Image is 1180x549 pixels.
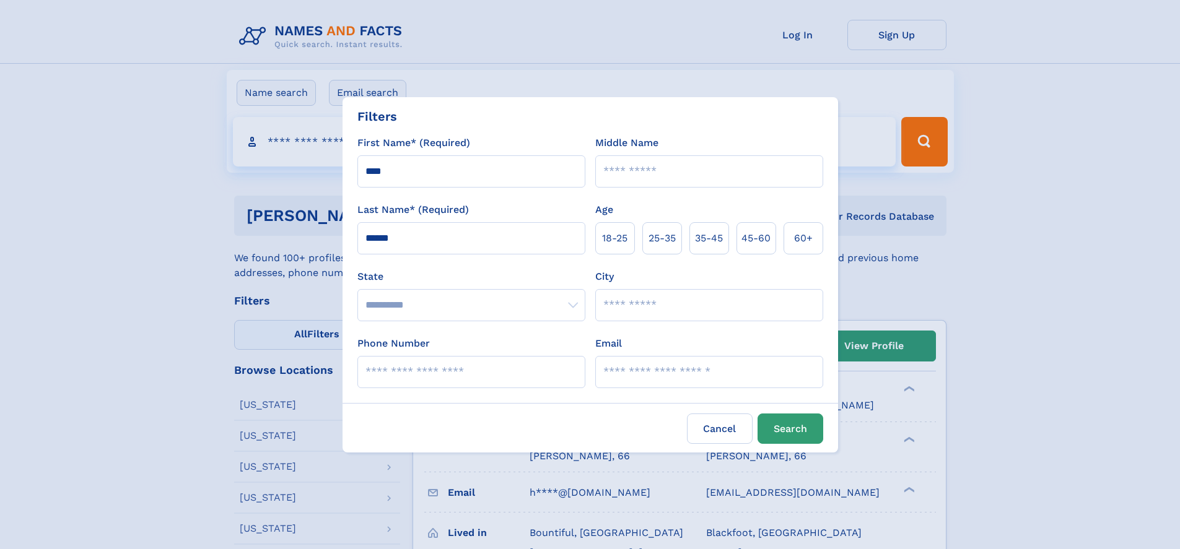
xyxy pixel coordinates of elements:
[357,336,430,351] label: Phone Number
[741,231,771,246] span: 45‑60
[357,269,585,284] label: State
[595,269,614,284] label: City
[595,136,658,150] label: Middle Name
[357,136,470,150] label: First Name* (Required)
[758,413,823,444] button: Search
[794,231,813,246] span: 60+
[357,202,469,217] label: Last Name* (Required)
[687,413,753,444] label: Cancel
[602,231,627,246] span: 18‑25
[695,231,723,246] span: 35‑45
[595,336,622,351] label: Email
[595,202,613,217] label: Age
[649,231,676,246] span: 25‑35
[357,107,397,126] div: Filters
